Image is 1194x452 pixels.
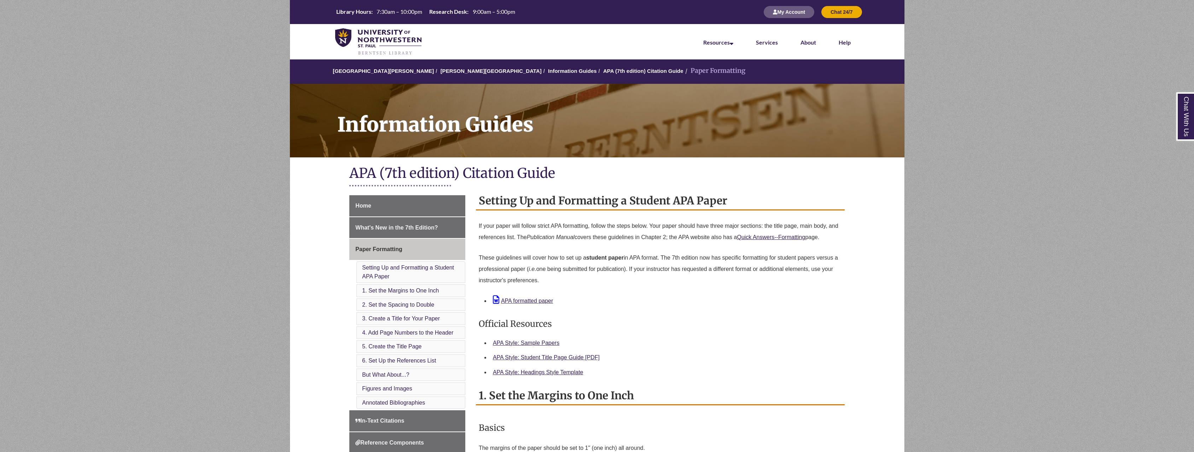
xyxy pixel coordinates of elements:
[349,195,465,216] a: Home
[362,400,425,406] a: Annotated Bibliographies
[362,343,421,349] a: 5. Create the Title Page
[355,246,402,252] span: Paper Formatting
[493,340,559,346] a: APA Style: Sample Papers
[355,440,424,446] span: Reference Components
[479,419,842,436] h3: Basics
[764,9,814,15] a: My Account
[586,255,624,261] strong: student paper
[529,266,536,272] em: i.e.
[362,265,454,280] a: Setting Up and Formatting a Student APA Paper
[764,6,814,18] button: My Account
[756,39,778,46] a: Services
[349,239,465,260] a: Paper Formatting
[333,8,374,16] th: Library Hours:
[473,8,515,15] span: 9:00am – 5:00pm
[493,298,553,304] a: APA formatted paper
[335,28,422,56] img: UNWSP Library Logo
[548,68,597,74] a: Information Guides
[362,330,453,336] a: 4. Add Page Numbers to the Header
[355,225,438,231] span: What's New in the 7th Edition?
[330,84,904,148] h1: Information Guides
[441,68,542,74] a: [PERSON_NAME][GEOGRAPHIC_DATA]
[493,369,583,375] a: APA Style: Headings Style Template
[362,386,412,392] a: Figures and Images
[800,39,816,46] a: About
[355,203,371,209] span: Home
[493,354,600,360] a: APA Style: Student Title Page Guide [PDF]
[683,66,745,76] li: Paper Formatting
[333,8,518,16] a: Hours Today
[349,410,465,431] a: In-Text Citations
[479,218,842,246] p: If your paper will follow strict APA formatting, follow the steps below. Your paper should have t...
[355,418,404,424] span: In-Text Citations
[349,164,844,183] h1: APA (7th edition) Citation Guide
[479,315,842,332] h3: Official Resources
[349,217,465,238] a: What's New in the 7th Edition?
[603,68,683,74] a: APA (7th edition) Citation Guide
[362,302,434,308] a: 2. Set the Spacing to Double
[527,234,575,240] em: Publication Manual
[426,8,470,16] th: Research Desk:
[476,192,845,210] h2: Setting Up and Formatting a Student APA Paper
[362,358,436,364] a: 6. Set Up the References List
[377,8,422,15] span: 7:30am – 10:00pm
[821,9,862,15] a: Chat 24/7
[479,249,842,289] p: These guidelines will cover how to set up a in APA format. The 7th edition now has specific forma...
[476,387,845,405] h2: 1. Set the Margins to One Inch
[839,39,851,46] a: Help
[703,39,733,46] a: Resources
[290,84,904,157] a: Information Guides
[362,372,409,378] a: But What About...?
[362,288,439,294] a: 1. Set the Margins to One Inch
[737,234,805,240] a: Quick Answers--Formatting
[362,315,440,321] a: 3. Create a Title for Your Paper
[821,6,862,18] button: Chat 24/7
[333,68,434,74] a: [GEOGRAPHIC_DATA][PERSON_NAME]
